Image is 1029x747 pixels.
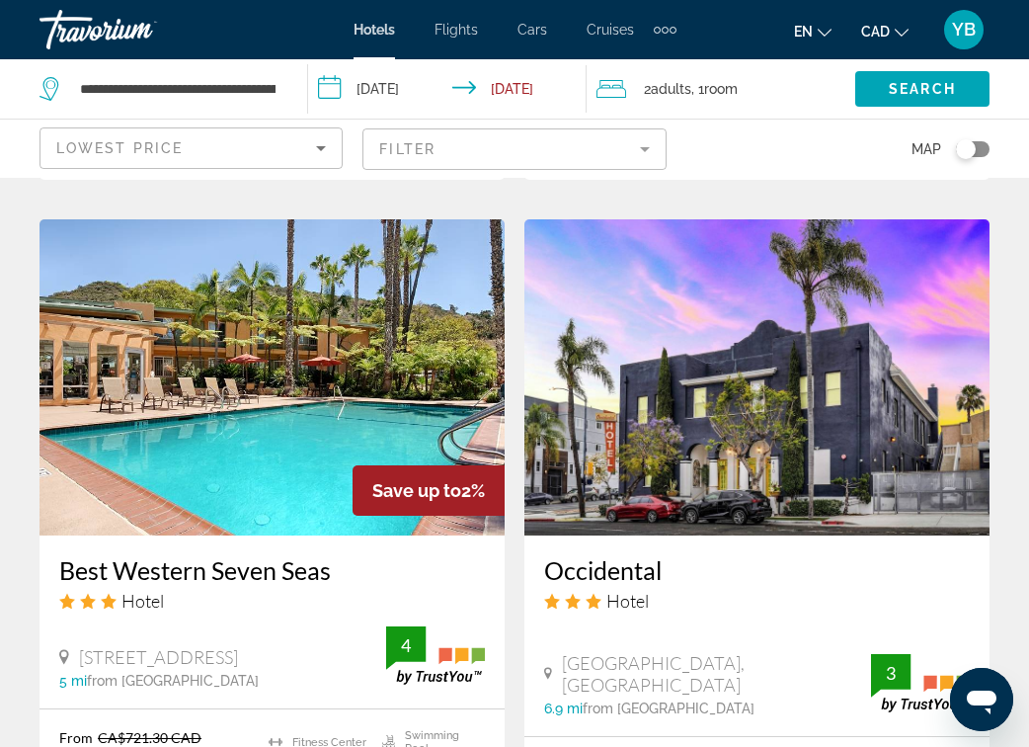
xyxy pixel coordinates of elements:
[386,626,485,685] img: trustyou-badge.svg
[524,219,989,536] img: Hotel image
[308,59,587,119] button: Check-in date: Oct 20, 2025 Check-out date: Oct 25, 2025
[651,81,691,97] span: Adults
[704,81,738,97] span: Room
[691,75,738,103] span: , 1
[855,71,989,107] button: Search
[562,652,871,696] span: [GEOGRAPHIC_DATA], [GEOGRAPHIC_DATA]
[938,9,989,50] button: User Menu
[98,729,201,746] del: CA$721.30 CAD
[354,22,395,38] a: Hotels
[544,555,970,585] a: Occidental
[435,22,478,38] a: Flights
[517,22,547,38] a: Cars
[40,219,505,536] img: Hotel image
[59,729,93,746] span: From
[794,17,831,45] button: Change language
[40,4,237,55] a: Travorium
[861,24,890,40] span: CAD
[59,590,485,612] div: 3 star Hotel
[56,140,183,156] span: Lowest Price
[59,555,485,585] a: Best Western Seven Seas
[794,24,813,40] span: en
[353,465,505,516] div: 2%
[871,654,970,712] img: trustyou-badge.svg
[654,14,676,45] button: Extra navigation items
[941,140,989,158] button: Toggle map
[121,590,164,612] span: Hotel
[587,22,634,38] a: Cruises
[952,20,976,40] span: YB
[87,673,259,689] span: from [GEOGRAPHIC_DATA]
[871,661,910,685] div: 3
[386,633,426,657] div: 4
[583,701,754,716] span: from [GEOGRAPHIC_DATA]
[911,135,941,163] span: Map
[544,701,583,716] span: 6.9 mi
[950,668,1013,731] iframe: Button to launch messaging window
[59,673,87,689] span: 5 mi
[889,81,956,97] span: Search
[544,590,970,612] div: 3 star Hotel
[606,590,649,612] span: Hotel
[79,646,238,668] span: [STREET_ADDRESS]
[362,127,666,171] button: Filter
[372,480,461,501] span: Save up to
[861,17,909,45] button: Change currency
[644,75,691,103] span: 2
[587,59,855,119] button: Travelers: 2 adults, 0 children
[56,136,326,160] mat-select: Sort by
